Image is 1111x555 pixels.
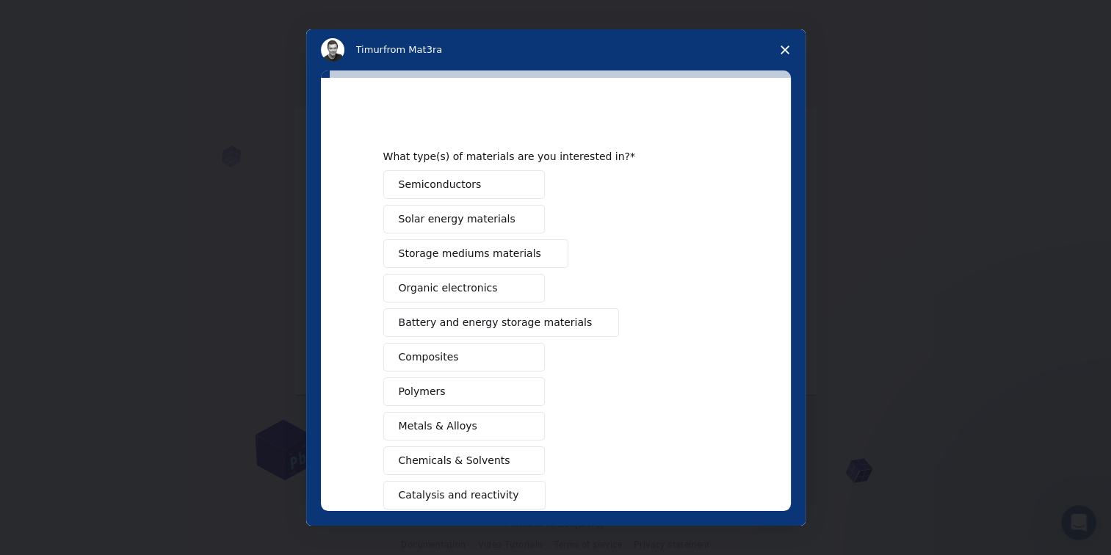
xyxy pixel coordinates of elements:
[399,349,459,365] span: Composites
[356,44,383,55] span: Timur
[399,315,593,330] span: Battery and energy storage materials
[383,239,568,268] button: Storage mediums materials
[383,274,545,302] button: Organic electronics
[399,418,477,434] span: Metals & Alloys
[383,446,545,475] button: Chemicals & Solvents
[764,29,806,70] span: Close survey
[399,453,510,468] span: Chemicals & Solvents
[399,246,541,261] span: Storage mediums materials
[399,211,515,227] span: Solar energy materials
[383,481,546,509] button: Catalysis and reactivity
[399,177,482,192] span: Semiconductors
[383,44,442,55] span: from Mat3ra
[321,38,344,62] img: Profile image for Timur
[29,10,82,23] span: Support
[383,343,545,371] button: Composites
[383,377,545,406] button: Polymers
[383,150,706,163] div: What type(s) of materials are you interested in?
[383,308,620,337] button: Battery and energy storage materials
[399,280,498,296] span: Organic electronics
[383,170,545,199] button: Semiconductors
[399,384,446,399] span: Polymers
[383,205,545,233] button: Solar energy materials
[399,487,519,503] span: Catalysis and reactivity
[383,412,545,440] button: Metals & Alloys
